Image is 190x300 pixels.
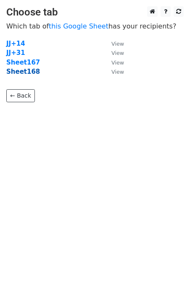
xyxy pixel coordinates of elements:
h3: Choose tab [6,6,184,18]
a: View [103,68,124,75]
a: this Google Sheet [49,22,108,30]
a: JJ+14 [6,40,25,47]
small: View [111,41,124,47]
small: View [111,69,124,75]
small: View [111,50,124,56]
a: JJ+31 [6,49,25,57]
a: View [103,40,124,47]
a: View [103,59,124,66]
a: View [103,49,124,57]
a: Sheet167 [6,59,40,66]
p: Which tab of has your recipients? [6,22,184,31]
a: ← Back [6,89,35,102]
small: View [111,59,124,66]
a: Sheet168 [6,68,40,75]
